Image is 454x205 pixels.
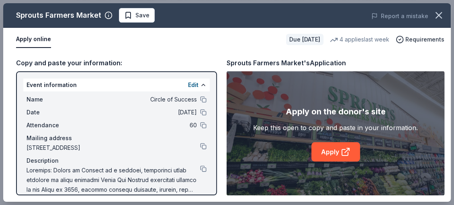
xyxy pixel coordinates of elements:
[27,133,207,143] div: Mailing address
[396,35,444,44] button: Requirements
[119,8,155,23] button: Save
[27,166,200,195] span: Loremips: Dolors am Consect ad e seddoei, temporinci utlab etdolore ma aliqu enimadmi Venia Qui N...
[27,108,80,117] span: Date
[23,79,210,91] div: Event information
[80,120,197,130] span: 60
[16,9,101,22] div: Sprouts Farmers Market
[27,120,80,130] span: Attendance
[311,142,360,162] a: Apply
[405,35,444,44] span: Requirements
[286,34,323,45] div: Due [DATE]
[135,10,149,20] span: Save
[80,95,197,104] span: Circle of Success
[227,58,346,68] div: Sprouts Farmers Market's Application
[330,35,389,44] div: 4 applies last week
[27,95,80,104] span: Name
[16,31,51,48] button: Apply online
[286,105,386,118] div: Apply on the donor's site
[16,58,217,68] div: Copy and paste your information:
[27,156,207,166] div: Description
[371,11,428,21] button: Report a mistake
[253,123,418,133] div: Keep this open to copy and paste in your information.
[188,80,198,90] button: Edit
[27,143,200,153] span: [STREET_ADDRESS]
[80,108,197,117] span: [DATE]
